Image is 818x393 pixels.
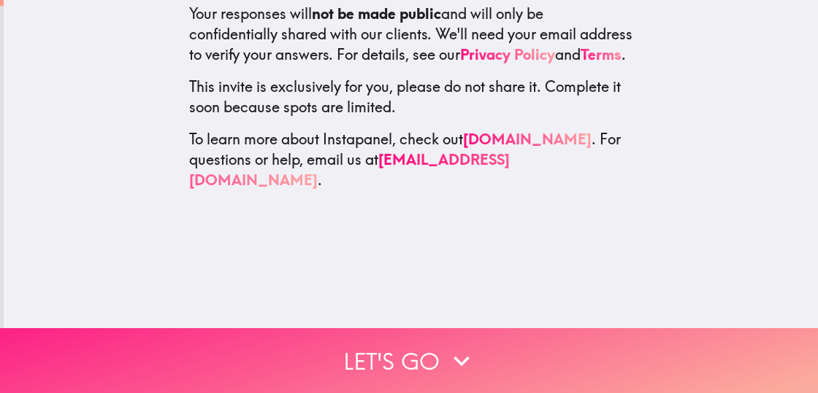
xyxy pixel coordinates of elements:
[312,4,441,22] b: not be made public
[189,149,510,188] a: [EMAIL_ADDRESS][DOMAIN_NAME]
[460,44,555,63] a: Privacy Policy
[189,128,633,190] p: To learn more about Instapanel, check out . For questions or help, email us at .
[463,129,592,147] a: [DOMAIN_NAME]
[581,44,622,63] a: Terms
[189,3,633,64] p: Your responses will and will only be confidentially shared with our clients. We'll need your emai...
[189,76,633,117] p: This invite is exclusively for you, please do not share it. Complete it soon because spots are li...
